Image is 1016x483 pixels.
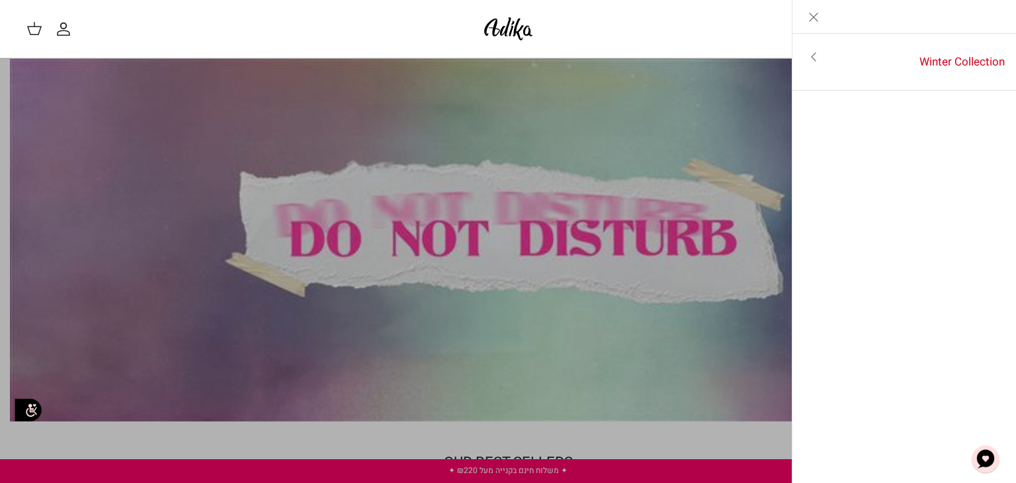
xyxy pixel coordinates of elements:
button: צ'אט [966,439,1005,479]
img: Adika IL [480,13,536,44]
img: accessibility_icon02.svg [10,392,46,428]
a: החשבון שלי [56,21,77,37]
